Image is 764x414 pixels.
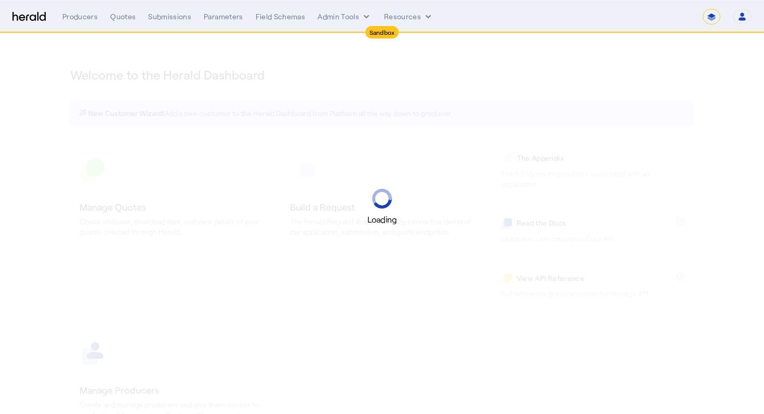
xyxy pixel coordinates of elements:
div: Sandbox [365,26,399,38]
div: Parameters [204,11,243,22]
div: Producers [62,11,98,22]
img: Herald Logo [12,12,46,22]
button: internal dropdown menu [318,11,372,22]
div: Submissions [148,11,191,22]
div: Quotes [110,11,136,22]
div: Field Schemas [256,11,306,22]
button: Resources dropdown menu [384,11,433,22]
